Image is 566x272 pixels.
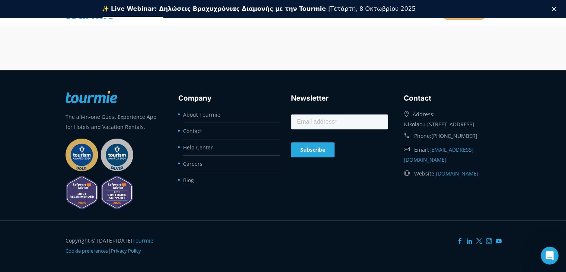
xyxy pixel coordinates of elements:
[541,247,559,265] iframe: Intercom live chat
[65,247,108,254] a: Cookie preferences
[404,146,474,163] a: [EMAIL_ADDRESS][DOMAIN_NAME]
[102,5,330,12] b: ✨ Live Webinar: Δηλώσεις Βραχυχρόνιας Διαμονής με την Tourmie |
[102,5,416,13] div: Τετάρτη, 8 Οκτωβρίου 2025
[404,93,501,104] h3: Contact
[291,113,388,162] iframe: Form 0
[111,247,141,254] a: Privacy Policy
[467,238,473,244] a: LinkedIn
[404,167,501,180] div: Website:
[65,112,163,132] p: The all-in-one Guest Experience App for Hotels and Vacation Rentals.
[183,144,213,151] a: Help Center
[178,93,275,104] h3: Company
[183,127,202,135] a: Contact
[404,129,501,143] div: Phone:
[183,160,202,167] a: Careers
[552,7,559,11] div: Close
[65,235,163,256] div: Copyright © [DATE]-[DATE] |
[183,177,194,184] a: Blog
[183,111,220,118] a: About Tourmie
[431,132,477,139] a: [PHONE_NUMBER]
[404,143,501,167] div: Email:
[102,17,164,26] a: Εγγραφείτε δωρεάν
[291,93,388,104] h3: Newsletter
[132,237,153,244] a: Tourmie
[436,170,479,177] a: [DOMAIN_NAME]
[457,238,463,244] a: Facebook
[404,107,501,129] div: Address: Nikolaou [STREET_ADDRESS]
[496,238,502,244] a: YouTube
[476,238,482,244] a: Twitter
[486,238,492,244] a: Instagram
